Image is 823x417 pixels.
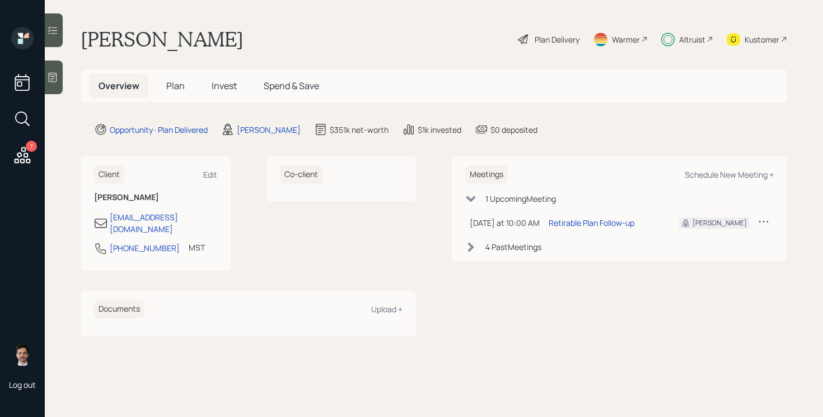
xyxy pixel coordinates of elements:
[745,34,779,45] div: Kustomer
[11,344,34,366] img: jonah-coleman-headshot.png
[99,80,139,92] span: Overview
[212,80,237,92] span: Invest
[189,242,205,253] div: MST
[485,193,556,205] div: 1 Upcoming Meeting
[470,217,540,229] div: [DATE] at 10:00 AM
[371,304,403,314] div: Upload +
[110,242,180,254] div: [PHONE_NUMBER]
[94,165,124,184] h6: Client
[237,124,301,136] div: [PERSON_NAME]
[549,217,634,229] div: Retirable Plan Follow-up
[110,211,217,235] div: [EMAIL_ADDRESS][DOMAIN_NAME]
[685,169,774,180] div: Schedule New Meeting +
[679,34,705,45] div: Altruist
[264,80,319,92] span: Spend & Save
[26,141,37,152] div: 7
[110,124,208,136] div: Opportunity · Plan Delivered
[693,218,747,228] div: [PERSON_NAME]
[535,34,579,45] div: Plan Delivery
[203,169,217,180] div: Edit
[94,193,217,202] h6: [PERSON_NAME]
[9,379,36,390] div: Log out
[418,124,461,136] div: $1k invested
[465,165,508,184] h6: Meetings
[485,241,541,253] div: 4 Past Meeting s
[94,300,144,318] h6: Documents
[612,34,640,45] div: Warmer
[166,80,185,92] span: Plan
[490,124,537,136] div: $0 deposited
[330,124,389,136] div: $351k net-worth
[280,165,322,184] h6: Co-client
[81,27,244,52] h1: [PERSON_NAME]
